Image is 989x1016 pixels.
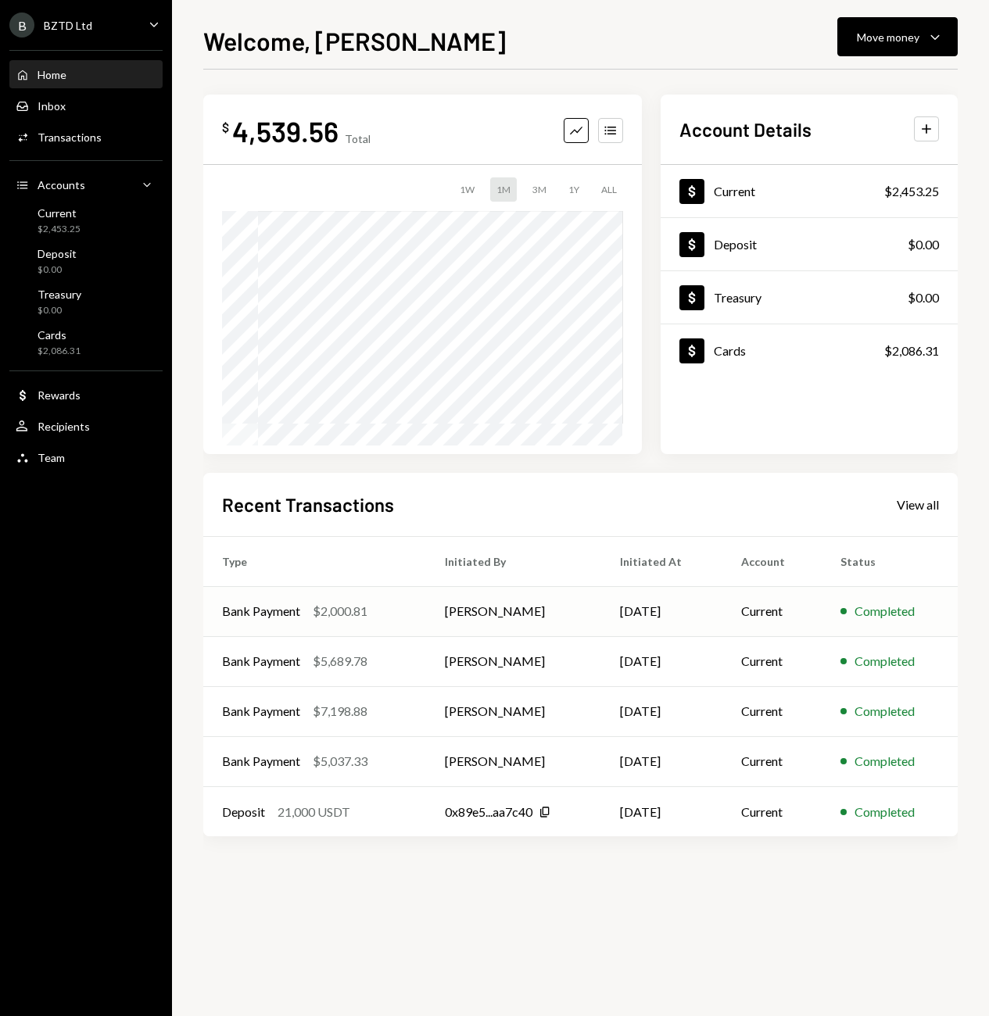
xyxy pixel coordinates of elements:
h1: Welcome, [PERSON_NAME] [203,25,506,56]
a: Rewards [9,381,163,409]
td: [PERSON_NAME] [426,686,601,736]
td: Current [722,736,822,786]
div: Inbox [38,99,66,113]
th: Account [722,536,822,586]
a: Current$2,453.25 [661,165,958,217]
div: $5,689.78 [313,652,367,671]
th: Type [203,536,426,586]
div: Cards [38,328,81,342]
div: $0.00 [908,288,939,307]
div: Transactions [38,131,102,144]
div: Deposit [714,237,757,252]
div: Bank Payment [222,602,300,621]
a: Accounts [9,170,163,199]
div: 21,000 USDT [278,803,350,821]
th: Status [822,536,958,586]
div: Accounts [38,178,85,191]
div: $5,037.33 [313,752,367,771]
a: Team [9,443,163,471]
div: Completed [855,602,915,621]
a: Deposit$0.00 [9,242,163,280]
td: Current [722,686,822,736]
a: View all [897,495,939,513]
div: Home [38,68,66,81]
div: Bank Payment [222,652,300,671]
div: Completed [855,803,915,821]
div: $2,453.25 [38,223,81,236]
div: Move money [857,29,919,45]
div: $ [222,120,229,135]
div: $0.00 [908,235,939,254]
a: Current$2,453.25 [9,202,163,239]
div: $2,000.81 [313,602,367,621]
div: Rewards [38,388,81,402]
th: Initiated By [426,536,601,586]
div: 3M [526,177,553,202]
td: [PERSON_NAME] [426,736,601,786]
a: Transactions [9,123,163,151]
div: Current [714,184,755,199]
a: Deposit$0.00 [661,218,958,270]
h2: Recent Transactions [222,492,394,517]
a: Recipients [9,412,163,440]
div: $7,198.88 [313,702,367,721]
div: $2,086.31 [38,345,81,358]
div: Team [38,451,65,464]
div: 0x89e5...aa7c40 [445,803,532,821]
a: Treasury$0.00 [661,271,958,324]
div: Bank Payment [222,702,300,721]
td: [DATE] [601,686,722,736]
div: 1W [453,177,481,202]
div: 1M [490,177,517,202]
h2: Account Details [679,116,812,142]
a: Inbox [9,91,163,120]
div: Cards [714,343,746,358]
td: [PERSON_NAME] [426,636,601,686]
div: Completed [855,652,915,671]
div: $2,453.25 [884,182,939,201]
td: Current [722,786,822,836]
button: Move money [837,17,958,56]
div: Completed [855,752,915,771]
div: Bank Payment [222,752,300,771]
div: Treasury [38,288,81,301]
div: B [9,13,34,38]
td: [DATE] [601,636,722,686]
a: Cards$2,086.31 [9,324,163,361]
div: Completed [855,702,915,721]
td: Current [722,586,822,636]
td: [DATE] [601,736,722,786]
a: Treasury$0.00 [9,283,163,320]
div: $2,086.31 [884,342,939,360]
div: Total [345,132,371,145]
td: [DATE] [601,786,722,836]
div: Deposit [222,803,265,821]
div: 4,539.56 [232,113,339,148]
div: $0.00 [38,304,81,317]
div: $0.00 [38,263,77,277]
div: Current [38,206,81,220]
a: Home [9,60,163,88]
div: Treasury [714,290,761,305]
div: Recipients [38,420,90,433]
div: Deposit [38,247,77,260]
div: BZTD Ltd [44,19,92,32]
div: ALL [595,177,623,202]
td: Current [722,636,822,686]
div: View all [897,497,939,513]
a: Cards$2,086.31 [661,324,958,377]
td: [PERSON_NAME] [426,586,601,636]
td: [DATE] [601,586,722,636]
div: 1Y [562,177,586,202]
th: Initiated At [601,536,722,586]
